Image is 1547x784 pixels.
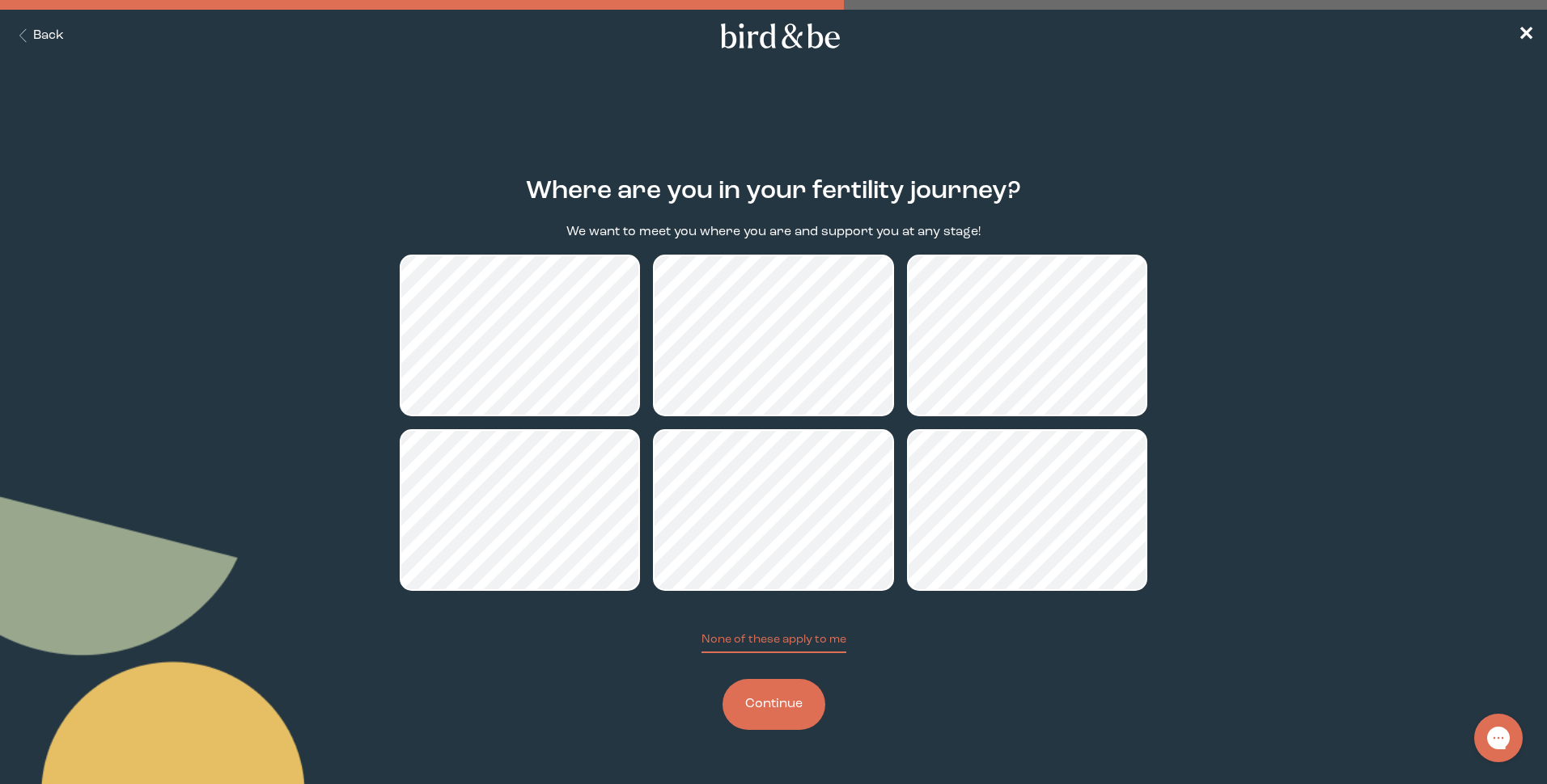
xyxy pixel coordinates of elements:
[566,223,981,242] p: We want to meet you where you are and support you at any stage!
[526,173,1021,210] h2: Where are you in your fertility journey?
[723,679,825,730] button: Continue
[1518,26,1534,45] span: ✕
[701,631,846,653] button: None of these apply to me
[1466,708,1531,768] iframe: Gorgias live chat messenger
[13,27,64,45] button: Back Button
[1518,22,1534,50] a: ✕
